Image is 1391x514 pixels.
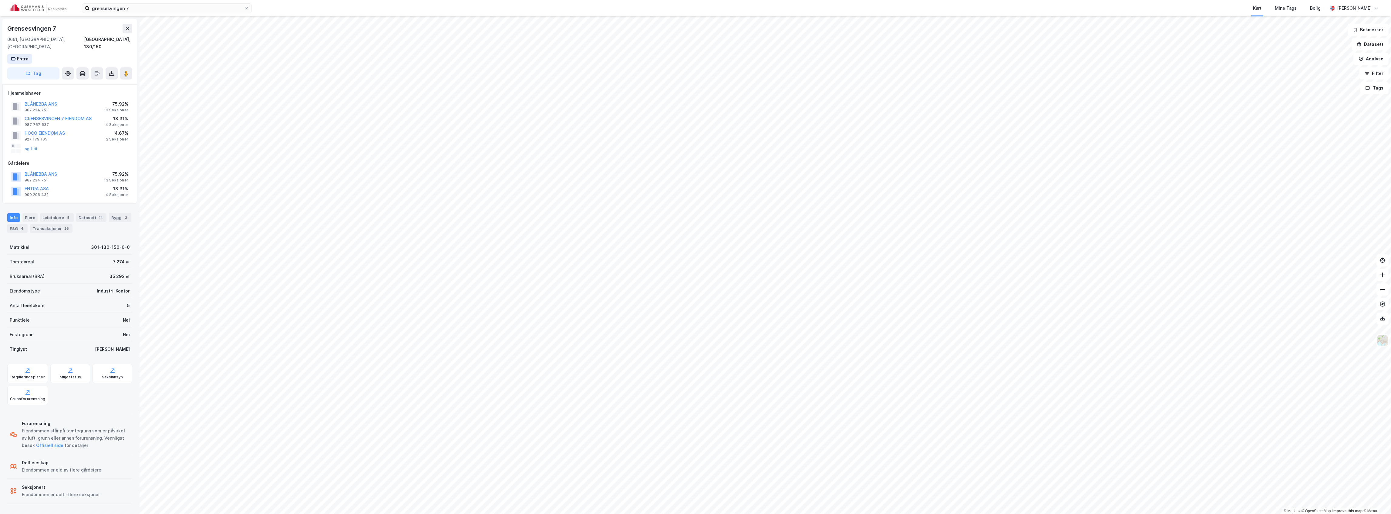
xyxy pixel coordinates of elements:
[123,316,130,324] div: Nei
[76,213,106,222] div: Datasett
[1284,509,1300,513] a: Mapbox
[7,24,57,33] div: Grensesvingen 7
[109,273,130,280] div: 35 292 ㎡
[30,224,72,233] div: Transaksjoner
[89,4,244,13] input: Søk på adresse, matrikkel, gårdeiere, leietakere eller personer
[22,491,100,498] div: Eiendommen er delt i flere seksjoner
[22,213,38,222] div: Eiere
[1348,24,1389,36] button: Bokmerker
[25,108,48,113] div: 982 234 751
[22,427,130,449] div: Eiendommen står på tomtegrunn som er påvirket av luft, grunn eller annen forurensning. Vennligst ...
[97,287,130,295] div: Industri, Kontor
[1377,335,1388,346] img: Z
[1361,485,1391,514] iframe: Chat Widget
[10,273,45,280] div: Bruksareal (BRA)
[10,244,29,251] div: Matrikkel
[1360,82,1389,94] button: Tags
[25,137,47,142] div: 927 179 105
[65,215,71,221] div: 5
[7,224,28,233] div: ESG
[8,160,132,167] div: Gårdeiere
[40,213,74,222] div: Leietakere
[7,36,84,50] div: 0661, [GEOGRAPHIC_DATA], [GEOGRAPHIC_DATA]
[84,36,132,50] div: [GEOGRAPHIC_DATA], 130/150
[113,258,130,265] div: 7 274 ㎡
[60,375,81,380] div: Miljøstatus
[1275,5,1297,12] div: Mine Tags
[10,302,45,309] div: Antall leietakere
[17,55,29,63] div: Entra
[10,331,33,338] div: Festegrunn
[106,115,128,122] div: 18.31%
[106,137,128,142] div: 2 Seksjoner
[98,215,104,221] div: 14
[1361,485,1391,514] div: Kontrollprogram for chat
[7,213,20,222] div: Info
[1352,38,1389,50] button: Datasett
[1310,5,1321,12] div: Bolig
[10,258,34,265] div: Tomteareal
[106,122,128,127] div: 4 Seksjoner
[25,178,48,183] div: 982 234 751
[1253,5,1261,12] div: Kart
[106,185,128,192] div: 18.31%
[123,215,129,221] div: 2
[127,302,130,309] div: 5
[63,225,70,232] div: 26
[102,375,123,380] div: Saksinnsyn
[8,90,132,97] div: Hjemmelshaver
[104,100,128,108] div: 75.92%
[91,244,130,251] div: 301-130-150-0-0
[25,192,49,197] div: 999 296 432
[22,466,101,474] div: Eiendommen er eid av flere gårdeiere
[1353,53,1389,65] button: Analyse
[95,346,130,353] div: [PERSON_NAME]
[22,420,130,427] div: Forurensning
[104,108,128,113] div: 13 Seksjoner
[10,397,45,401] div: Grunnforurensning
[25,122,49,127] div: 987 767 537
[109,213,131,222] div: Bygg
[22,484,100,491] div: Seksjonert
[10,346,27,353] div: Tinglyst
[1359,67,1389,79] button: Filter
[1332,509,1362,513] a: Improve this map
[123,331,130,338] div: Nei
[1302,509,1331,513] a: OpenStreetMap
[10,4,67,12] img: cushman-wakefield-realkapital-logo.202ea83816669bd177139c58696a8fa1.svg
[106,130,128,137] div: 4.67%
[22,459,101,466] div: Delt eieskap
[11,375,45,380] div: Reguleringsplaner
[104,178,128,183] div: 13 Seksjoner
[1337,5,1372,12] div: [PERSON_NAME]
[7,67,59,79] button: Tag
[10,316,30,324] div: Punktleie
[104,171,128,178] div: 75.92%
[106,192,128,197] div: 4 Seksjoner
[19,225,25,232] div: 4
[10,287,40,295] div: Eiendomstype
